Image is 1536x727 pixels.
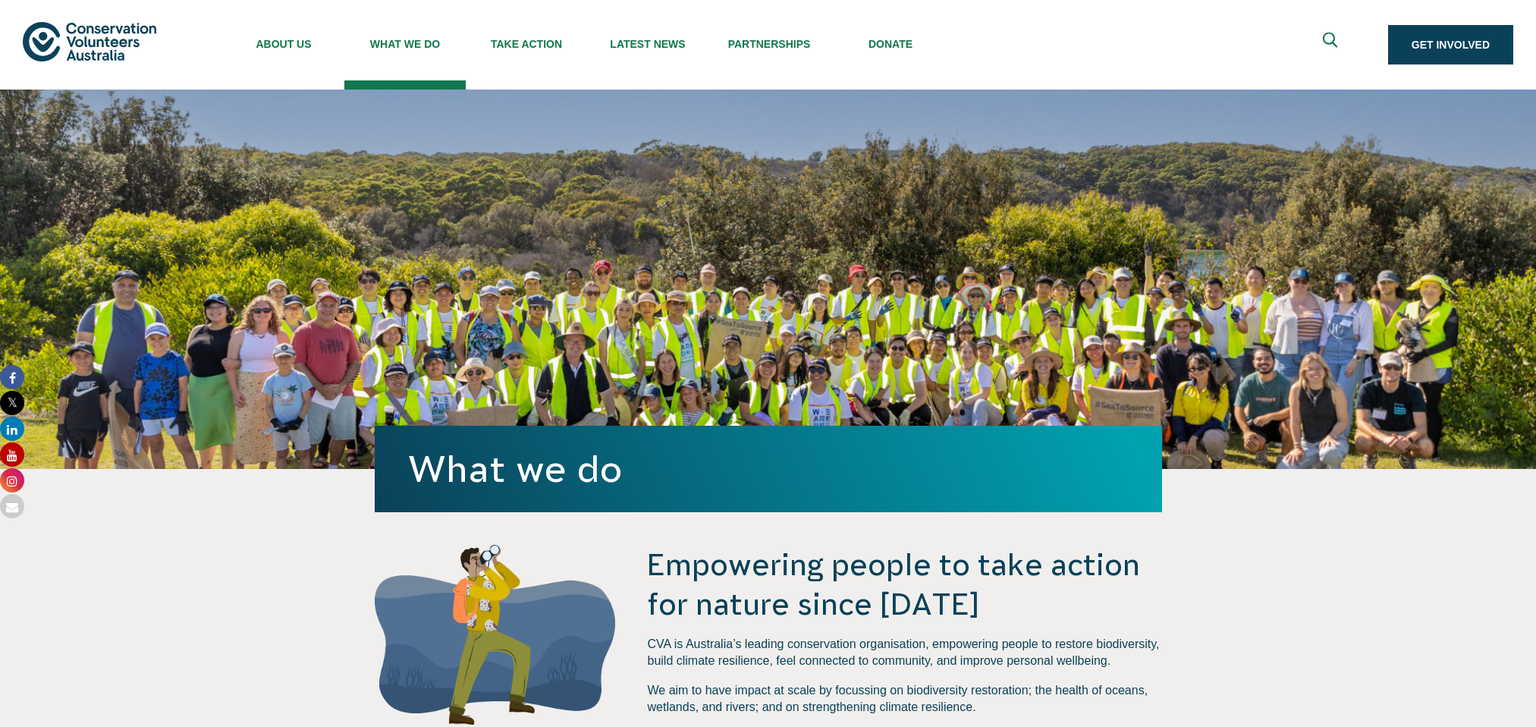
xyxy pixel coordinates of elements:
[23,22,156,61] img: logo.svg
[830,38,951,50] span: Donate
[1322,33,1341,58] span: Expand search box
[1314,27,1350,63] button: Expand search box Close search box
[466,38,587,50] span: Take Action
[223,38,344,50] span: About Us
[647,636,1161,670] p: CVA is Australia’s leading conservation organisation, empowering people to restore biodiversity, ...
[408,448,1129,489] h1: What we do
[344,38,466,50] span: What We Do
[647,682,1161,716] p: We aim to have impact at scale by focussing on biodiversity restoration; the health of oceans, we...
[587,38,708,50] span: Latest News
[708,38,830,50] span: Partnerships
[1388,25,1513,65] a: Get Involved
[647,545,1161,624] h4: Empowering people to take action for nature since [DATE]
